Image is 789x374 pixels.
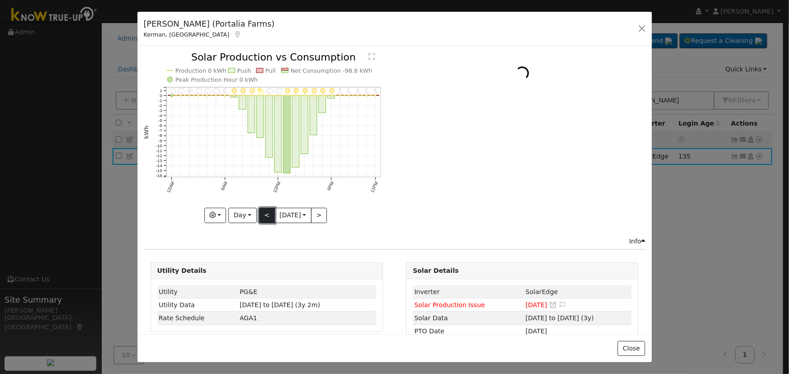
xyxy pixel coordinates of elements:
[240,301,320,309] span: [DATE] to [DATE] (3y 2m)
[144,18,275,30] h5: [PERSON_NAME] (Portalia Farms)
[618,341,645,356] button: Close
[526,301,548,309] span: [DATE]
[413,285,524,299] td: Inverter
[157,299,238,312] td: Utility Data
[234,31,242,38] a: Map
[240,288,257,295] span: ID: 8302886, authorized: 11/16/22
[415,301,485,309] span: Solar Production Issue
[526,288,558,295] span: ID: 3268365, authorized: 11/16/22
[526,327,548,335] span: [DATE]
[413,312,524,325] td: Solar Data
[240,314,257,322] span: T
[144,31,230,38] span: Kerman, [GEOGRAPHIC_DATA]
[559,302,567,308] i: Edit Issue
[157,267,207,274] strong: Utility Details
[157,285,238,299] td: Utility
[413,267,458,274] strong: Solar Details
[157,312,238,325] td: Rate Schedule
[413,325,524,338] td: PTO Date
[549,301,557,309] a: Snooze this issue
[526,314,594,322] span: [DATE] to [DATE] (3y)
[629,237,646,246] div: Info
